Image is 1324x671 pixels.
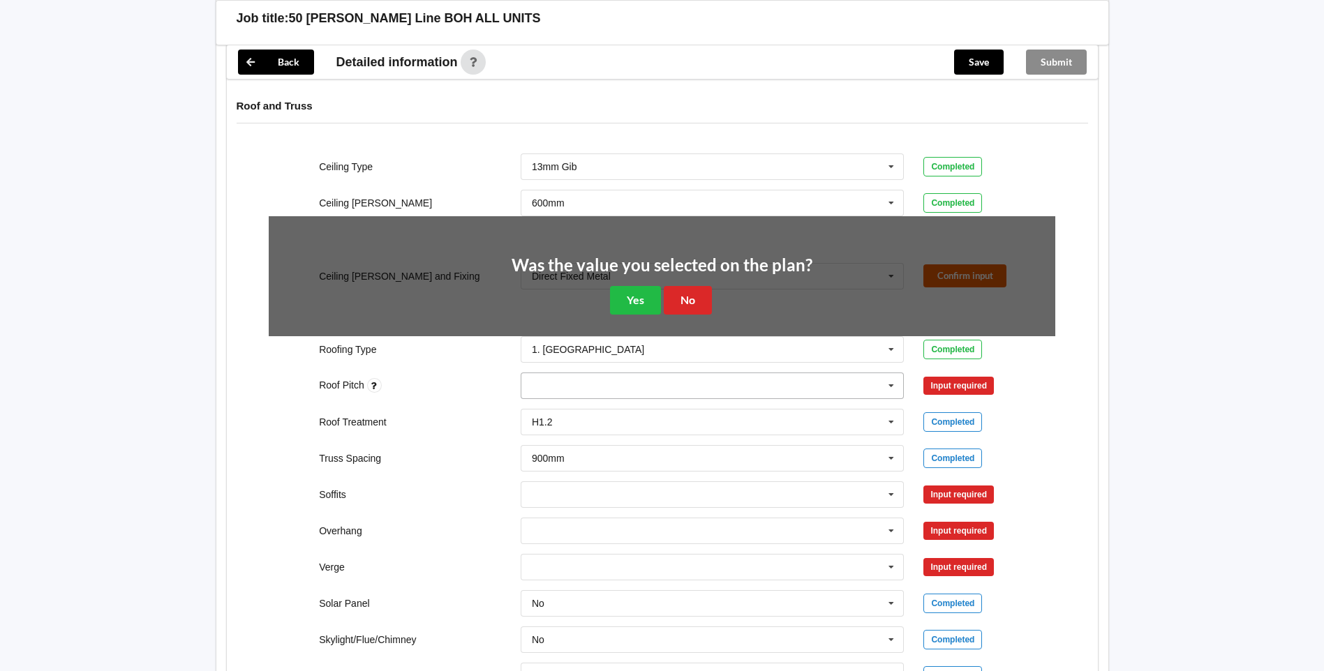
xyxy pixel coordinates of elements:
div: Completed [923,594,982,613]
div: Completed [923,340,982,359]
label: Skylight/Flue/Chimney [319,634,416,645]
div: Completed [923,157,982,176]
button: Back [238,50,314,75]
label: Roof Pitch [319,379,366,391]
div: Input required [923,522,994,540]
button: No [664,286,712,315]
label: Truss Spacing [319,453,381,464]
label: Overhang [319,525,362,536]
label: Roofing Type [319,344,376,355]
h2: Was the value you selected on the plan? [512,255,812,276]
h3: 50 [PERSON_NAME] Line BOH ALL UNITS [289,10,541,27]
div: Completed [923,448,982,468]
label: Soffits [319,489,346,500]
div: Completed [923,630,982,649]
button: Save [954,50,1004,75]
div: Input required [923,377,994,395]
div: 600mm [532,198,565,208]
div: Completed [923,193,982,213]
div: 13mm Gib [532,162,577,172]
div: No [532,598,544,608]
div: Completed [923,412,982,432]
h3: Job title: [237,10,289,27]
span: Detailed information [336,56,458,68]
label: Ceiling Type [319,161,373,172]
button: Yes [610,286,661,315]
label: Ceiling [PERSON_NAME] [319,197,432,209]
div: Input required [923,558,994,576]
label: Solar Panel [319,598,369,609]
div: 1. [GEOGRAPHIC_DATA] [532,345,644,354]
div: 900mm [532,453,565,463]
label: Verge [319,561,345,573]
div: No [532,635,544,644]
h4: Roof and Truss [237,99,1088,112]
div: Input required [923,485,994,504]
label: Roof Treatment [319,416,387,428]
div: H1.2 [532,417,553,427]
